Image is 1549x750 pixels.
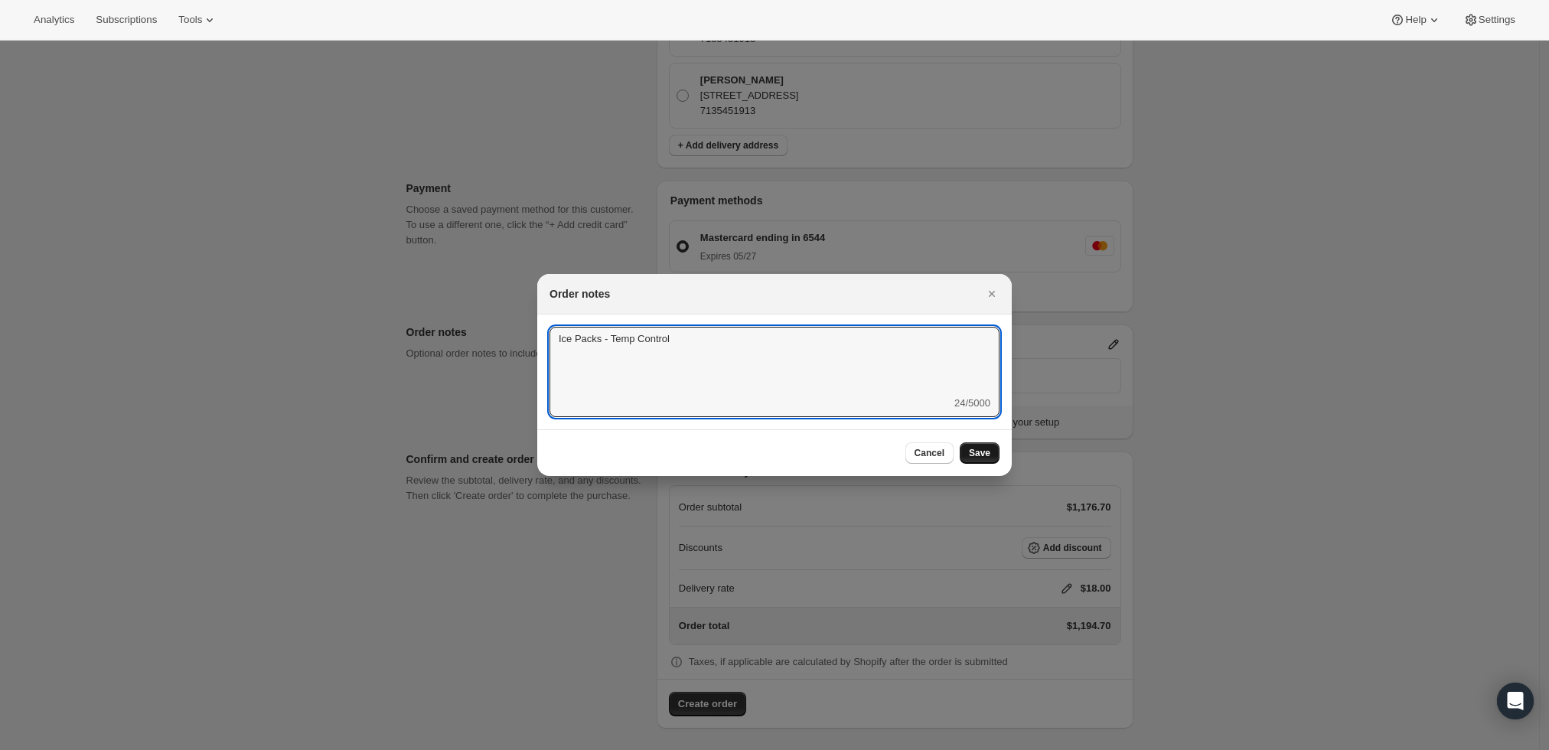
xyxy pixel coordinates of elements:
button: Settings [1454,9,1525,31]
span: Analytics [34,14,74,26]
span: Save [969,447,990,459]
h2: Order notes [549,286,610,302]
button: Tools [169,9,227,31]
span: Tools [178,14,202,26]
span: Settings [1479,14,1515,26]
span: Help [1405,14,1426,26]
button: Subscriptions [86,9,166,31]
button: Cancel [905,442,954,464]
button: Save [960,442,1000,464]
button: Help [1381,9,1450,31]
div: Open Intercom Messenger [1497,683,1534,719]
span: Subscriptions [96,14,157,26]
button: Analytics [24,9,83,31]
span: Cancel [915,447,944,459]
textarea: Ice Packs - Temp Control [549,327,1000,396]
button: Close [981,283,1003,305]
